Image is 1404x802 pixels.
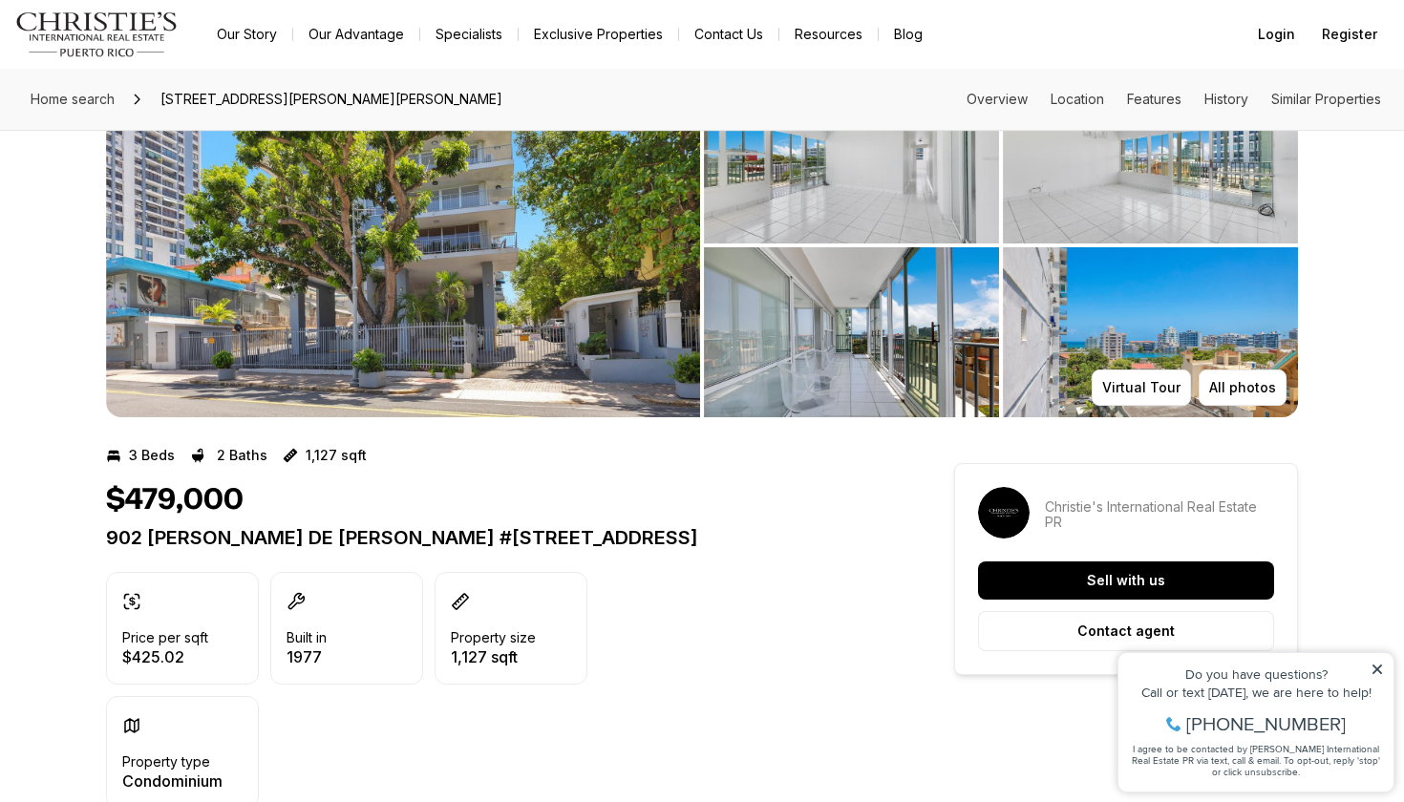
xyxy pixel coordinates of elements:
[78,90,238,109] span: [PHONE_NUMBER]
[122,754,210,770] p: Property type
[106,482,244,518] h1: $479,000
[451,630,536,645] p: Property size
[1003,247,1298,417] button: View image gallery
[704,74,999,243] button: View image gallery
[967,92,1381,107] nav: Page section menu
[519,21,678,48] a: Exclusive Properties
[1258,27,1295,42] span: Login
[679,21,778,48] button: Contact Us
[1310,15,1389,53] button: Register
[293,21,419,48] a: Our Advantage
[306,448,367,463] p: 1,127 sqft
[704,74,1298,417] li: 2 of 6
[23,84,122,115] a: Home search
[31,91,115,107] span: Home search
[20,61,276,74] div: Call or text [DATE], we are here to help!
[420,21,518,48] a: Specialists
[15,11,179,57] img: logo
[106,74,1298,417] div: Listing Photos
[1051,91,1104,107] a: Skip to: Location
[1045,499,1274,530] p: Christie's International Real Estate PR
[217,448,267,463] p: 2 Baths
[1102,380,1181,395] p: Virtual Tour
[1087,573,1165,588] p: Sell with us
[122,630,208,645] p: Price per sqft
[879,21,938,48] a: Blog
[779,21,878,48] a: Resources
[122,773,223,789] p: Condominium
[1127,91,1181,107] a: Skip to: Features
[20,43,276,56] div: Do you have questions?
[1271,91,1381,107] a: Skip to: Similar Properties
[24,117,272,154] span: I agree to be contacted by [PERSON_NAME] International Real Estate PR via text, call & email. To ...
[967,91,1028,107] a: Skip to: Overview
[1209,380,1276,395] p: All photos
[978,561,1274,600] button: Sell with us
[202,21,292,48] a: Our Story
[106,74,700,417] li: 1 of 6
[451,649,536,665] p: 1,127 sqft
[1322,27,1377,42] span: Register
[1077,623,1175,639] p: Contact agent
[1092,369,1191,406] button: Virtual Tour
[287,630,327,645] p: Built in
[129,448,175,463] p: 3 Beds
[153,84,510,115] span: [STREET_ADDRESS][PERSON_NAME][PERSON_NAME]
[1003,74,1298,243] button: View image gallery
[287,649,327,665] p: 1977
[1204,91,1248,107] a: Skip to: History
[106,74,700,417] button: View image gallery
[1199,369,1287,406] button: All photos
[122,649,208,665] p: $425.02
[1246,15,1307,53] button: Login
[704,247,999,417] button: View image gallery
[106,526,885,549] p: 902 [PERSON_NAME] DE [PERSON_NAME] #[STREET_ADDRESS]
[978,611,1274,651] button: Contact agent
